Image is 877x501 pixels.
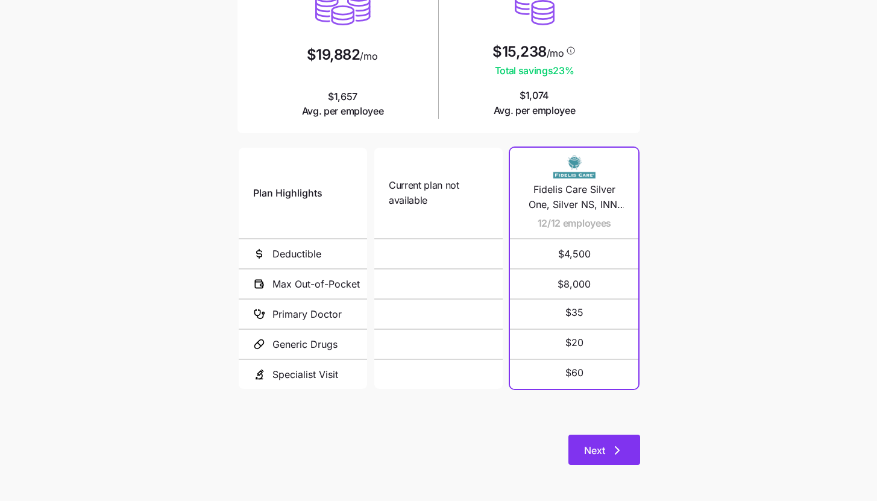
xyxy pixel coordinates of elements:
span: 12/12 employees [538,216,611,231]
span: /mo [547,48,564,58]
span: Total savings 23 % [492,63,576,78]
span: $60 [565,365,583,380]
span: $4,500 [524,239,624,268]
span: Generic Drugs [272,337,338,352]
span: $19,882 [307,48,360,62]
img: Carrier [550,155,599,178]
span: Fidelis Care Silver One, Silver NS, INN, Free Telehealth DP [524,182,624,212]
span: Avg. per employee [494,103,576,118]
span: Primary Doctor [272,307,342,322]
span: $20 [565,335,583,350]
span: Specialist Visit [272,367,338,382]
span: Deductible [272,247,321,262]
span: Next [584,443,605,458]
span: $1,074 [494,88,576,118]
span: Plan Highlights [253,186,322,201]
span: Current plan not available [389,178,488,208]
span: $1,657 [302,89,384,119]
span: /mo [360,51,377,61]
button: Next [568,435,640,465]
span: $15,238 [492,45,547,59]
span: Avg. per employee [302,104,384,119]
span: Max Out-of-Pocket [272,277,360,292]
span: $35 [565,305,583,320]
span: $8,000 [524,269,624,298]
